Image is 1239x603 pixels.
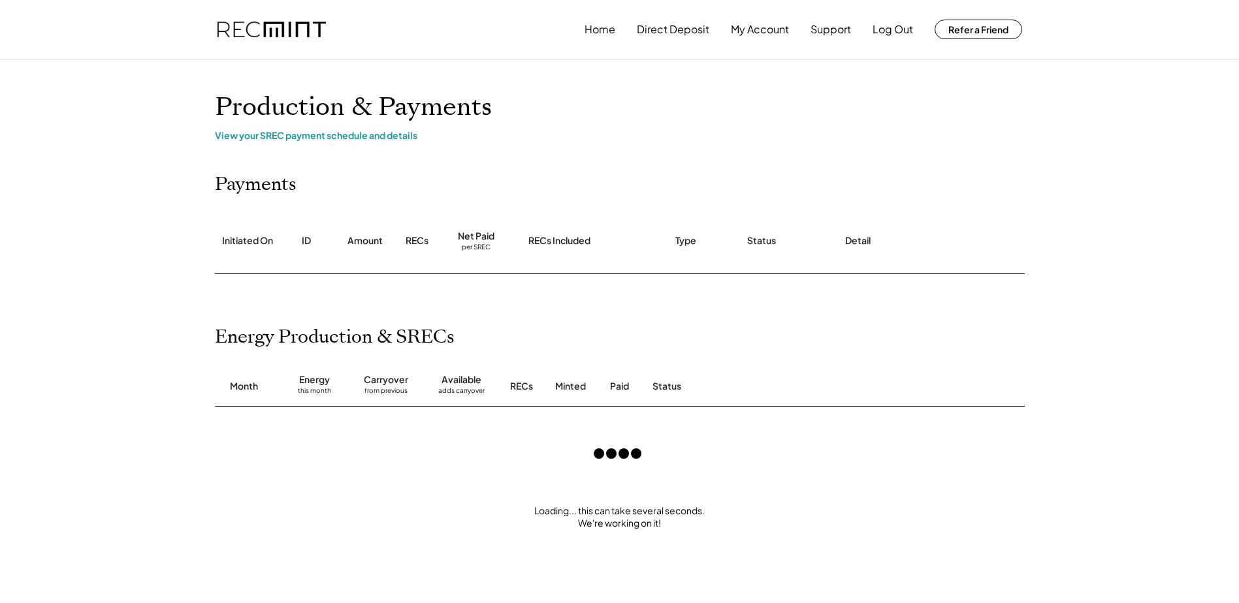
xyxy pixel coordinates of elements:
div: Energy [299,373,330,386]
div: RECs Included [528,234,590,247]
div: this month [298,386,331,399]
div: Minted [555,380,586,393]
div: Amount [347,234,383,247]
button: Direct Deposit [637,16,709,42]
div: adds carryover [438,386,485,399]
button: Home [585,16,615,42]
div: RECs [406,234,428,247]
div: Month [230,380,258,393]
div: Loading... this can take several seconds. We're working on it! [202,504,1038,530]
div: Type [675,234,696,247]
div: Net Paid [458,230,494,243]
div: Paid [610,380,629,393]
div: Detail [845,234,871,247]
img: recmint-logotype%403x.png [217,22,326,38]
div: ID [302,234,311,247]
div: View your SREC payment schedule and details [215,129,1025,141]
h2: Energy Production & SRECs [215,326,455,348]
div: Available [442,373,481,386]
div: Status [652,380,875,393]
div: Carryover [364,373,408,386]
h2: Payments [215,174,297,196]
button: Support [811,16,851,42]
div: from previous [364,386,408,399]
div: Initiated On [222,234,273,247]
div: Status [747,234,776,247]
div: RECs [510,380,533,393]
button: Refer a Friend [935,20,1022,39]
div: per SREC [462,243,491,253]
button: My Account [731,16,789,42]
button: Log Out [873,16,913,42]
h1: Production & Payments [215,92,1025,123]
